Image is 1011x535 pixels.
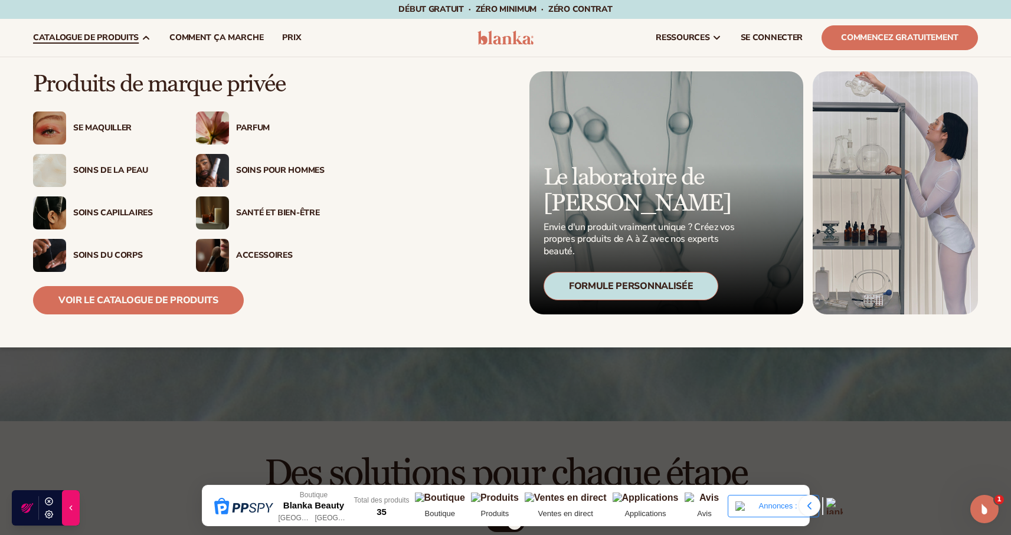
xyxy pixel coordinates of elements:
font: Soins capillaires [73,207,153,218]
img: Échantillon de crème hydratante. [33,154,66,187]
font: · [469,4,471,15]
a: catalogue de produits [24,19,160,57]
font: prix [282,32,301,43]
font: · [541,4,544,15]
a: Fleur rose en fleurs. Parfum [196,111,335,145]
font: Facturé mensuellement [401,516,526,529]
font: Soins de la peau [73,165,148,176]
font: Accessoires [236,250,292,261]
img: Femme dans un laboratoire avec du matériel. [813,71,978,314]
img: Fleur rose en fleurs. [196,111,229,145]
a: Formule du produit microscopique. Le laboratoire de [PERSON_NAME] Envie d'un produit vraiment uni... [529,71,803,314]
font: 1 [997,495,1002,503]
font: Produits de marque privée [33,70,285,99]
a: SE CONNECTER [731,19,813,57]
font: Se maquiller [73,122,132,133]
font: Parfum [236,122,270,133]
a: ressources [646,19,731,57]
font: facturé annuellement [480,516,600,529]
font: catalogue de produits [33,32,139,43]
font: Commencez gratuitement [841,32,958,43]
font: Soins du corps [73,250,143,261]
img: Cheveux féminins tirés en arrière avec des pinces. [33,196,66,229]
a: Femme avec du maquillage pour les yeux pailleté. Se maquiller [33,111,172,145]
a: Commencez gratuitement [822,25,978,50]
font: ZÉRO contrat [548,4,613,15]
font: Santé et bien-être [236,207,319,218]
a: prix [273,19,310,57]
img: Bougies et encens sur la table. [196,196,229,229]
font: SE CONNECTER [741,32,803,43]
img: Homme tenant une bouteille de crème hydratante. [196,154,229,187]
font: Le laboratoire de [PERSON_NAME] [544,163,731,218]
a: Cheveux féminins tirés en arrière avec des pinces. Soins capillaires [33,196,172,229]
font: ressources [656,32,709,43]
a: Homme tenant une bouteille de crème hydratante. Soins pour hommes [196,154,335,187]
font: Soins pour hommes [236,165,325,176]
img: Femme avec un pinceau de maquillage. [196,239,229,272]
font: Comment ça marche [169,32,263,43]
font: ZÉRO minimum [476,4,537,15]
a: Femme avec un pinceau de maquillage. Accessoires [196,239,335,272]
a: Main d'homme appliquant une crème hydratante. Soins du corps [33,239,172,272]
a: Échantillon de crème hydratante. Soins de la peau [33,154,172,187]
img: Femme avec du maquillage pour les yeux pailleté. [33,111,66,145]
a: Bougies et encens sur la table. Santé et bien-être [196,196,335,229]
font: Voir le catalogue de produits [58,294,218,307]
a: Voir le catalogue de produits [33,286,244,314]
img: logo [477,31,534,45]
a: Comment ça marche [160,19,273,57]
img: Main d'homme appliquant une crème hydratante. [33,239,66,272]
font: Envie d'un produit vraiment unique ? Créez vos propres produits de A à Z avec nos experts beauté. [544,221,734,258]
font: Début gratuit [398,4,463,15]
iframe: Chat en direct par interphone [970,495,999,523]
font: Formule personnalisée [569,280,693,293]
